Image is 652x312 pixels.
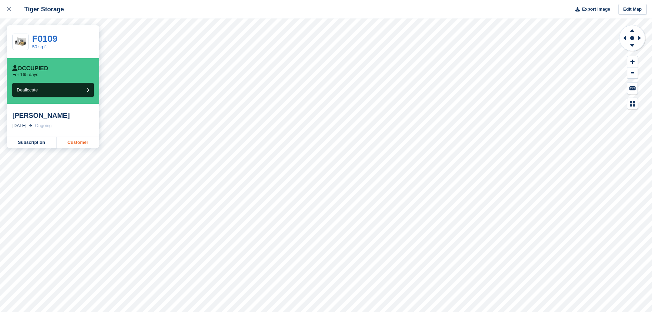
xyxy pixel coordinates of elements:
[32,34,57,44] a: F0109
[627,56,638,67] button: Zoom In
[7,137,56,148] a: Subscription
[32,44,47,49] a: 50 sq ft
[35,122,52,129] div: Ongoing
[12,72,38,77] p: For 165 days
[627,83,638,94] button: Keyboard Shortcuts
[627,98,638,109] button: Map Legend
[13,36,28,48] img: 50-sqft-unit.jpg
[627,67,638,79] button: Zoom Out
[12,122,26,129] div: [DATE]
[12,65,48,72] div: Occupied
[618,4,647,15] a: Edit Map
[29,124,32,127] img: arrow-right-light-icn-cde0832a797a2874e46488d9cf13f60e5c3a73dbe684e267c42b8395dfbc2abf.svg
[56,137,99,148] a: Customer
[18,5,64,13] div: Tiger Storage
[17,87,38,92] span: Deallocate
[12,83,94,97] button: Deallocate
[582,6,610,13] span: Export Image
[571,4,610,15] button: Export Image
[12,111,94,120] div: [PERSON_NAME]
